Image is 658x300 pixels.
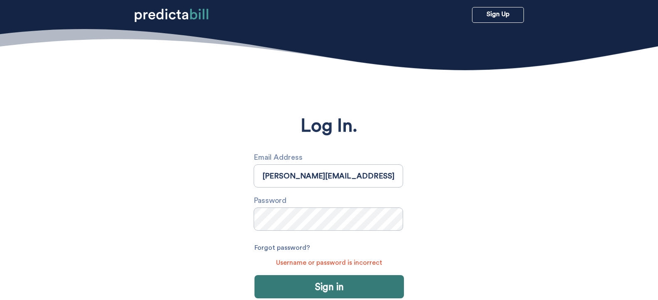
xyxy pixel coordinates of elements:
p: Log In. [301,116,357,137]
button: Sign in [254,275,404,298]
label: Password [254,194,408,207]
p: Username or password is incorrect [276,259,382,267]
label: Email Address [254,151,408,164]
a: Sign Up [472,7,524,23]
input: Email Address [254,164,403,188]
a: Forgot password? [254,241,310,255]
